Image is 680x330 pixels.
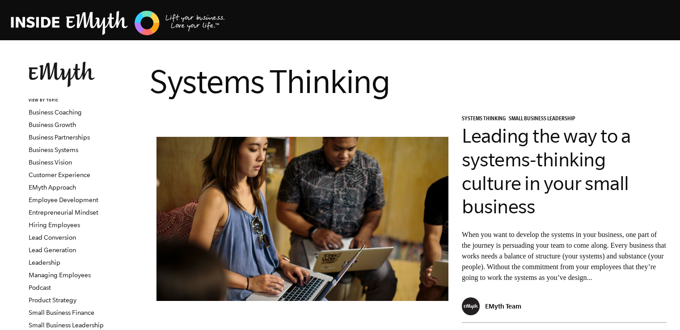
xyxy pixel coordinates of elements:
span: Small Business Leadership [509,116,575,123]
a: Entrepreneurial Mindset [29,209,98,216]
a: Business Coaching [29,109,82,116]
a: Leadership [29,259,60,266]
a: Business Partnerships [29,134,90,141]
a: Business Systems [29,146,78,153]
span: Systems Thinking [462,116,506,123]
a: Small Business Leadership [29,322,104,329]
a: Lead Conversion [29,234,76,241]
a: Leading the way to a systems-thinking culture in your small business [462,125,630,217]
a: Podcast [29,284,51,291]
a: Employee Development [29,196,98,203]
a: Product Strategy [29,296,76,304]
a: Small Business Leadership [509,116,579,123]
img: EMyth Business Coaching [11,9,225,37]
a: Managing Employees [29,271,91,279]
p: When you want to develop the systems in your business, one part of the journey is persuading your... [462,229,667,283]
a: Customer Experience [29,171,90,178]
a: Business Vision [29,159,72,166]
img: leadership support for systems thinking [156,137,448,301]
iframe: Chat Widget [635,287,680,330]
img: EMyth [29,62,95,87]
a: Hiring Employees [29,221,80,228]
a: EMyth Approach [29,184,76,191]
h6: VIEW BY TOPIC [29,98,136,104]
a: Systems Thinking [462,116,509,123]
a: Small Business Finance [29,309,94,316]
a: Business Growth [29,121,76,128]
p: EMyth Team [485,302,521,310]
a: Lead Generation [29,246,76,254]
img: EMyth Team - EMyth [462,297,480,315]
h1: Systems Thinking [150,62,673,101]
